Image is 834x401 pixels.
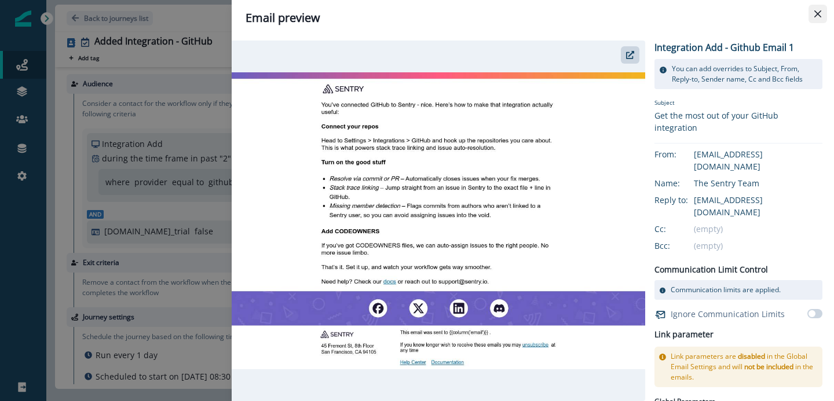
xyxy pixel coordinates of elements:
p: Subject [654,98,822,109]
p: You can add overrides to Subject, From, Reply-to, Sender name, Cc and Bcc fields [672,64,818,84]
span: disabled [738,351,765,361]
div: Reply to: [654,194,712,206]
div: Email preview [246,9,820,27]
p: Link parameters are in the Global Email Settings and will in the emails. [671,351,818,382]
div: The Sentry Team [694,177,822,189]
div: [EMAIL_ADDRESS][DOMAIN_NAME] [694,148,822,172]
div: Cc: [654,223,712,235]
div: Name: [654,177,712,189]
div: From: [654,148,712,160]
div: Bcc: [654,240,712,252]
div: [EMAIL_ADDRESS][DOMAIN_NAME] [694,194,822,218]
div: (empty) [694,240,822,252]
img: email asset unavailable [232,72,645,369]
div: (empty) [694,223,822,235]
div: Get the most out of your GitHub integration [654,109,822,134]
p: Integration Add - Github Email 1 [654,41,794,54]
h2: Link parameter [654,328,714,342]
span: not be included [744,362,793,371]
button: Close [809,5,827,23]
